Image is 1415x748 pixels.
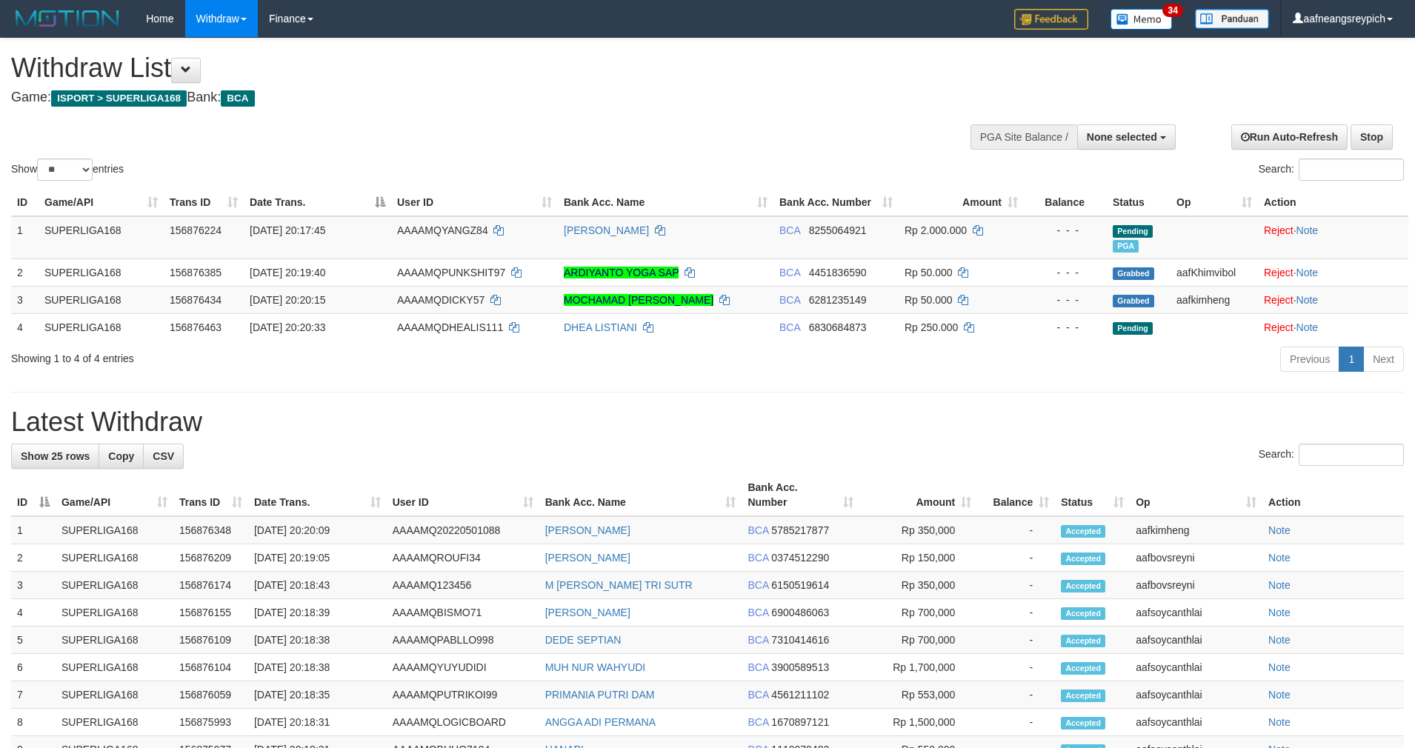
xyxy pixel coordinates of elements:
[859,516,977,544] td: Rp 350,000
[56,681,173,709] td: SUPERLIGA168
[11,654,56,681] td: 6
[977,681,1055,709] td: -
[1299,444,1404,466] input: Search:
[809,224,867,236] span: Copy 8255064921 to clipboard
[391,189,558,216] th: User ID: activate to sort column ascending
[153,450,174,462] span: CSV
[748,661,768,673] span: BCA
[771,579,829,591] span: Copy 6150519614 to clipboard
[771,552,829,564] span: Copy 0374512290 to clipboard
[771,634,829,646] span: Copy 7310414616 to clipboard
[170,294,222,306] span: 156876434
[173,572,248,599] td: 156876174
[1030,265,1101,280] div: - - -
[905,294,953,306] span: Rp 50.000
[170,224,222,236] span: 156876224
[108,450,134,462] span: Copy
[1061,525,1105,538] span: Accepted
[564,294,713,306] a: MOCHAMAD [PERSON_NAME]
[1130,599,1262,627] td: aafsoycanthlai
[1268,716,1291,728] a: Note
[809,321,867,333] span: Copy 6830684873 to clipboard
[545,634,622,646] a: DEDE SEPTIAN
[1014,9,1088,30] img: Feedback.jpg
[859,681,977,709] td: Rp 553,000
[11,313,39,341] td: 4
[1264,321,1294,333] a: Reject
[11,516,56,544] td: 1
[1258,189,1408,216] th: Action
[1268,661,1291,673] a: Note
[1259,444,1404,466] label: Search:
[1061,717,1105,729] span: Accepted
[809,294,867,306] span: Copy 6281235149 to clipboard
[11,627,56,654] td: 5
[905,267,953,278] span: Rp 50.000
[11,189,39,216] th: ID
[1162,4,1182,17] span: 34
[1351,124,1393,150] a: Stop
[1171,258,1258,286] td: aafKhimvibol
[564,321,637,333] a: DHEA LISTIANI
[1268,607,1291,618] a: Note
[1061,689,1105,702] span: Accepted
[387,474,539,516] th: User ID: activate to sort column ascending
[1259,158,1404,181] label: Search:
[859,544,977,572] td: Rp 150,000
[977,709,1055,736] td: -
[1113,295,1154,307] span: Grabbed
[742,474,859,516] th: Bank Acc. Number: activate to sort column ascending
[977,599,1055,627] td: -
[11,599,56,627] td: 4
[1268,689,1291,701] a: Note
[56,474,173,516] th: Game/API: activate to sort column ascending
[545,552,630,564] a: [PERSON_NAME]
[11,444,99,469] a: Show 25 rows
[779,267,800,278] span: BCA
[11,407,1404,437] h1: Latest Withdraw
[779,294,800,306] span: BCA
[1113,267,1154,280] span: Grabbed
[39,286,164,313] td: SUPERLIGA168
[748,607,768,618] span: BCA
[771,524,829,536] span: Copy 5785217877 to clipboard
[1061,607,1105,620] span: Accepted
[1258,258,1408,286] td: ·
[977,474,1055,516] th: Balance: activate to sort column ascending
[1111,9,1173,30] img: Button%20Memo.svg
[56,627,173,654] td: SUPERLIGA168
[1061,552,1105,565] span: Accepted
[11,544,56,572] td: 2
[1262,474,1404,516] th: Action
[779,321,800,333] span: BCA
[1258,286,1408,313] td: ·
[51,90,187,107] span: ISPORT > SUPERLIGA168
[1107,189,1171,216] th: Status
[56,572,173,599] td: SUPERLIGA168
[248,516,387,544] td: [DATE] 20:20:09
[143,444,184,469] a: CSV
[164,189,244,216] th: Trans ID: activate to sort column ascending
[250,294,325,306] span: [DATE] 20:20:15
[248,627,387,654] td: [DATE] 20:18:38
[173,709,248,736] td: 156875993
[545,579,693,591] a: M [PERSON_NAME] TRI SUTR
[397,294,485,306] span: AAAAMQDICKY57
[859,599,977,627] td: Rp 700,000
[11,7,124,30] img: MOTION_logo.png
[545,716,656,728] a: ANGGA ADI PERMANA
[11,158,124,181] label: Show entries
[1280,347,1339,372] a: Previous
[1061,580,1105,592] span: Accepted
[1268,524,1291,536] a: Note
[11,474,56,516] th: ID: activate to sort column descending
[1231,124,1348,150] a: Run Auto-Refresh
[1030,293,1101,307] div: - - -
[809,267,867,278] span: Copy 4451836590 to clipboard
[1268,579,1291,591] a: Note
[397,267,505,278] span: AAAAMQPUNKSHIT97
[11,216,39,259] td: 1
[545,524,630,536] a: [PERSON_NAME]
[11,286,39,313] td: 3
[1339,347,1364,372] a: 1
